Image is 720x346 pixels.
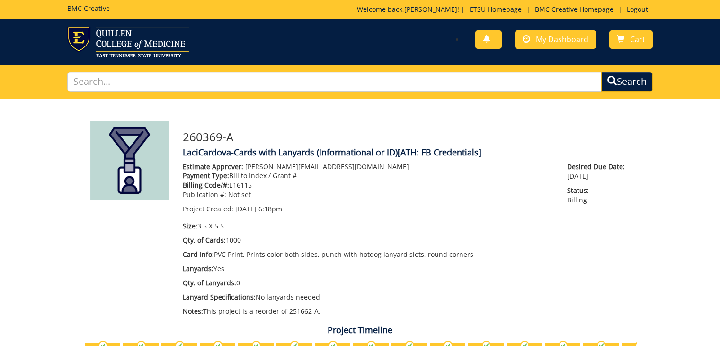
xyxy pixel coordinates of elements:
a: My Dashboard [515,30,596,49]
span: Project Created: [183,204,233,213]
a: [PERSON_NAME] [404,5,457,14]
span: Status: [567,186,630,195]
button: Search [601,72,653,92]
span: Size: [183,221,197,230]
h4: Project Timeline [83,326,637,335]
span: [DATE] 6:18pm [235,204,282,213]
a: Logout [622,5,653,14]
span: My Dashboard [536,34,588,45]
p: Bill to Index / Grant # [183,171,553,181]
h5: BMC Creative [67,5,110,12]
span: Notes: [183,307,203,316]
p: E16115 [183,181,553,190]
h3: 260369-A [183,131,630,143]
a: BMC Creative Homepage [530,5,618,14]
p: This project is a reorder of 251662-A. [183,307,553,316]
span: Cart [630,34,645,45]
span: Billing Code/#: [183,181,229,190]
span: Card Info: [183,250,214,259]
p: 1000 [183,236,553,245]
span: Publication #: [183,190,226,199]
span: Payment Type: [183,171,229,180]
p: PVC Print, Prints color both sides, punch with hotdog lanyard slots, round corners [183,250,553,259]
span: Not set [228,190,251,199]
img: Product featured image [90,121,169,200]
span: Lanyard Specifications: [183,292,256,301]
h4: LaciCardova-Cards with Lanyards (Informational or ID) [183,148,630,157]
p: [DATE] [567,162,630,181]
p: 3.5 X 5.5 [183,221,553,231]
p: [PERSON_NAME][EMAIL_ADDRESS][DOMAIN_NAME] [183,162,553,172]
span: Estimate Approver: [183,162,243,171]
p: Welcome back, ! | | | [357,5,653,14]
input: Search... [67,72,602,92]
p: 0 [183,278,553,288]
p: No lanyards needed [183,292,553,302]
span: Desired Due Date: [567,162,630,172]
a: ETSU Homepage [465,5,526,14]
p: Yes [183,264,553,273]
span: Lanyards: [183,264,213,273]
span: Qty. of Cards: [183,236,226,245]
a: Cart [609,30,653,49]
img: ETSU logo [67,27,189,57]
span: Qty. of Lanyards: [183,278,236,287]
p: Billing [567,186,630,205]
span: [ATH: FB Credentials] [398,146,481,158]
